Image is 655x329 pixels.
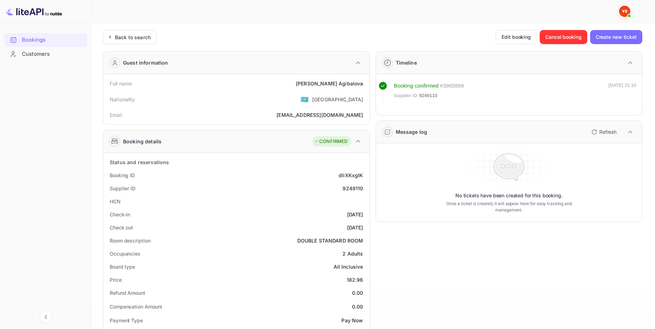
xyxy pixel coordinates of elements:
[342,185,363,192] div: 9249110
[540,30,587,44] button: Cancel booking
[437,201,581,213] p: Once a ticket is created, it will appear here for easy tracking and management.
[110,198,121,205] div: HCN
[301,93,309,106] span: United States
[123,138,162,145] div: Booking details
[110,158,169,166] div: Status and reservations
[6,6,62,17] img: LiteAPI logo
[314,138,347,145] div: CONFIRMED
[4,47,87,61] div: Customers
[110,224,133,231] div: Check out
[352,289,363,297] div: 0.00
[110,303,162,310] div: Compensation Amount
[352,303,363,310] div: 0.00
[123,59,168,66] div: Guest information
[277,111,363,119] div: [EMAIL_ADDRESS][DOMAIN_NAME]
[342,250,363,257] div: 2 Adults
[455,192,563,199] p: No tickets have been created for this booking.
[587,126,619,138] button: Refresh
[341,317,363,324] div: Pay Now
[110,172,135,179] div: Booking ID
[40,311,52,323] button: Collapse navigation
[296,80,363,87] div: [PERSON_NAME] Agibalova
[110,80,132,87] div: Full name
[396,128,427,136] div: Message log
[334,263,363,270] div: All Inclusive
[496,30,537,44] button: Edit booking
[396,59,417,66] div: Timeline
[339,172,363,179] div: dIiXKxgIK
[110,111,122,119] div: Email
[419,92,437,99] span: 9249110
[22,36,84,44] div: Bookings
[440,82,464,90] div: # 3965899
[110,237,150,244] div: Room description
[115,34,151,41] div: Back to search
[347,224,363,231] div: [DATE]
[22,50,84,58] div: Customers
[110,276,122,283] div: Price
[608,82,636,102] div: [DATE] 21:10
[110,263,135,270] div: Board type
[4,33,87,47] div: Bookings
[110,289,145,297] div: Refund Amount
[4,33,87,46] a: Bookings
[394,92,419,99] span: Supplier ID:
[110,317,143,324] div: Payment Type
[4,47,87,60] a: Customers
[110,96,135,103] div: Nationality
[599,128,617,136] p: Refresh
[110,185,135,192] div: Supplier ID
[297,237,363,244] div: DOUBLE STANDARD ROOM
[394,82,439,90] div: Booking confirmed
[110,211,130,218] div: Check-in
[110,250,140,257] div: Occupancies
[347,211,363,218] div: [DATE]
[347,276,363,283] div: 182.96
[619,6,630,17] img: Yandex Support
[312,96,363,103] div: [GEOGRAPHIC_DATA]
[590,30,642,44] button: Create new ticket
